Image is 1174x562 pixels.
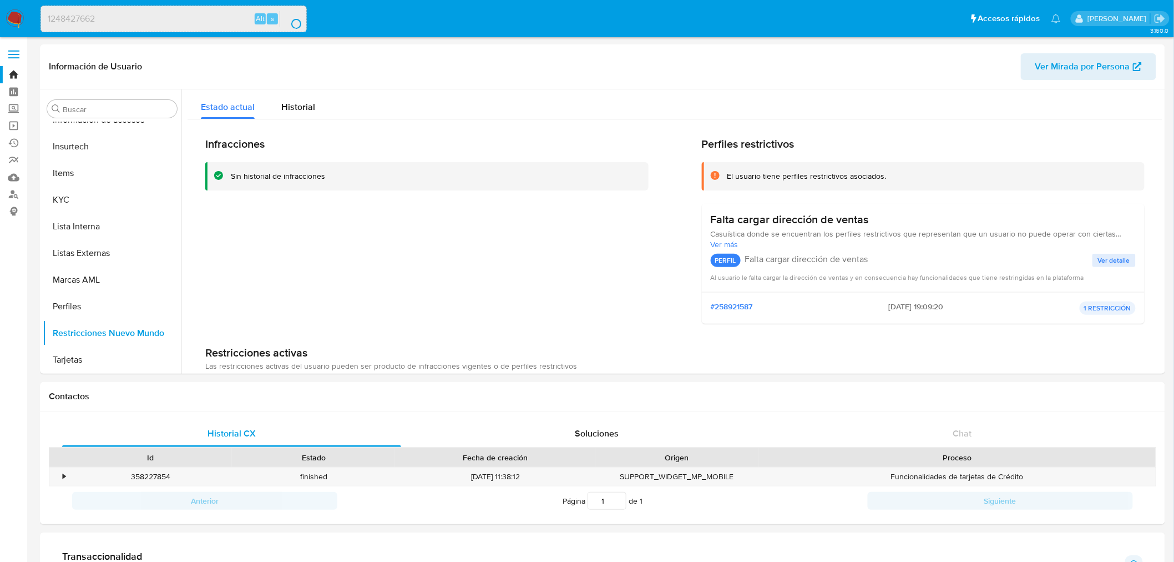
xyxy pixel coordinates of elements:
button: Siguiente [868,492,1133,510]
button: search-icon [280,11,302,27]
button: KYC [43,187,181,213]
button: Listas Externas [43,240,181,267]
a: Notificaciones [1051,14,1061,23]
div: Fecha de creación [403,452,588,463]
button: Anterior [72,492,337,510]
button: Buscar [52,104,60,113]
span: Página de [563,492,642,510]
h1: Contactos [49,391,1156,402]
span: Alt [256,13,265,24]
div: Id [77,452,224,463]
span: Soluciones [575,427,619,440]
button: Lista Interna [43,213,181,240]
span: Historial CX [208,427,256,440]
button: Insurtech [43,133,181,160]
button: Restricciones Nuevo Mundo [43,320,181,347]
input: Buscar [63,104,173,114]
div: finished [232,468,395,486]
span: 1 [640,495,642,506]
div: • [63,471,65,482]
div: Funcionalidades de tarjetas de Crédito [758,468,1156,486]
input: Buscar usuario o caso... [41,12,306,26]
div: Proceso [766,452,1148,463]
button: Ver Mirada por Persona [1021,53,1156,80]
h1: Información de Usuario [49,61,142,72]
button: Items [43,160,181,187]
div: Estado [240,452,387,463]
span: Chat [953,427,972,440]
button: Perfiles [43,293,181,320]
button: Marcas AML [43,267,181,293]
p: marianathalie.grajeda@mercadolibre.com.mx [1087,13,1150,24]
span: s [271,13,274,24]
span: Ver Mirada por Persona [1035,53,1130,80]
a: Salir [1154,13,1166,24]
span: Accesos rápidos [978,13,1040,24]
div: SUPPORT_WIDGET_MP_MOBILE [595,468,758,486]
div: 358227854 [69,468,232,486]
div: [DATE] 11:38:12 [395,468,595,486]
div: Origen [603,452,751,463]
button: Tarjetas [43,347,181,373]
